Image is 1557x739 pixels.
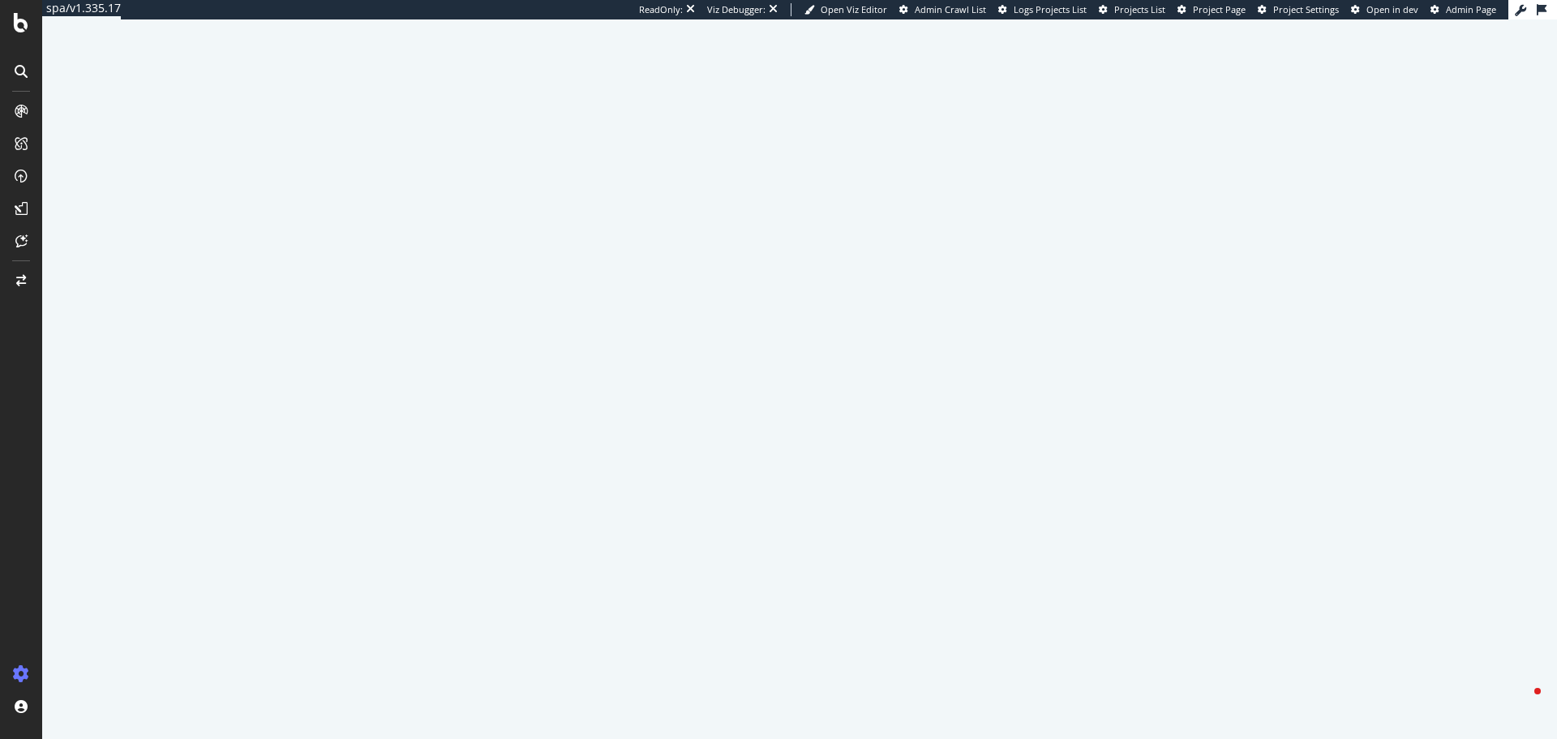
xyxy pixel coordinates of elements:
span: Admin Crawl List [915,3,986,15]
a: Projects List [1099,3,1165,16]
a: Project Page [1177,3,1246,16]
span: Logs Projects List [1014,3,1087,15]
a: Admin Crawl List [899,3,986,16]
span: Project Page [1193,3,1246,15]
div: Viz Debugger: [707,3,766,16]
span: Admin Page [1446,3,1496,15]
span: Open in dev [1366,3,1418,15]
span: Project Settings [1273,3,1339,15]
a: Admin Page [1430,3,1496,16]
a: Open Viz Editor [804,3,887,16]
a: Open in dev [1351,3,1418,16]
a: Project Settings [1258,3,1339,16]
span: Projects List [1114,3,1165,15]
div: ReadOnly: [639,3,683,16]
iframe: Intercom live chat [1502,684,1541,723]
span: Open Viz Editor [821,3,887,15]
a: Logs Projects List [998,3,1087,16]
